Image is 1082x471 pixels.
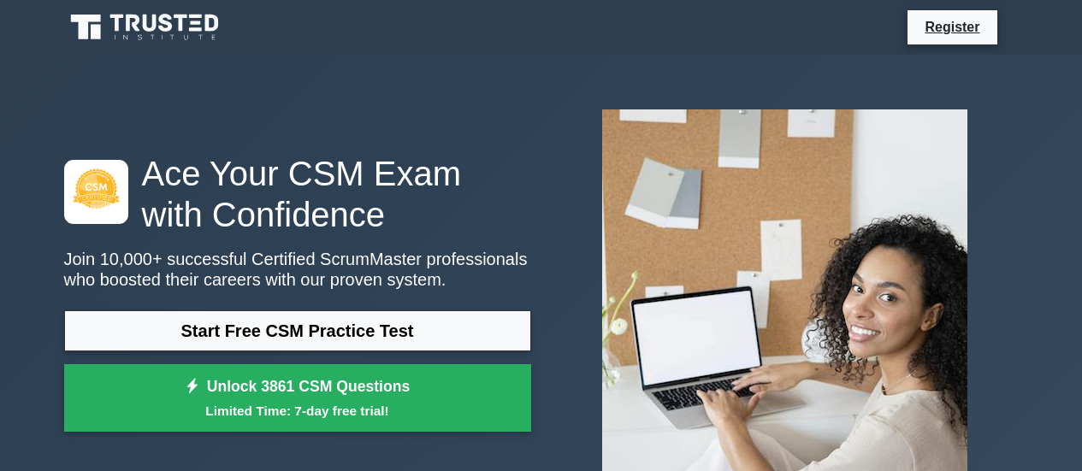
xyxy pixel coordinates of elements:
[64,249,531,290] p: Join 10,000+ successful Certified ScrumMaster professionals who boosted their careers with our pr...
[914,16,990,38] a: Register
[64,310,531,351] a: Start Free CSM Practice Test
[64,153,531,235] h1: Ace Your CSM Exam with Confidence
[86,401,510,421] small: Limited Time: 7-day free trial!
[64,364,531,433] a: Unlock 3861 CSM QuestionsLimited Time: 7-day free trial!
